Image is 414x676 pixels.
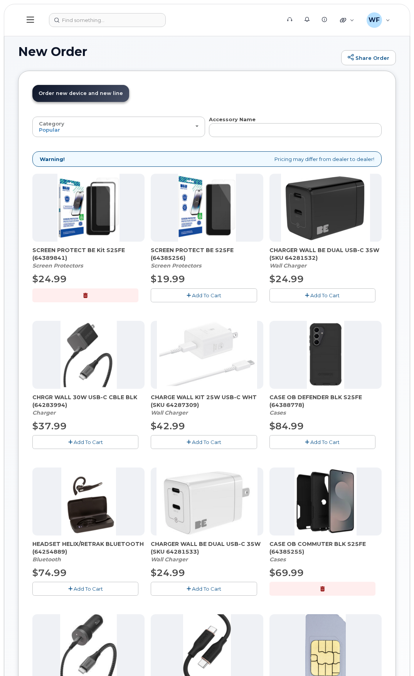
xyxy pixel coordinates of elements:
[269,393,382,417] div: CASE OB DEFENDER BLK S25FE (64388778)
[32,393,145,417] div: CHRGR WALL 30W USB-C CBLE BLK (64283994)
[310,439,340,445] span: Add To Cart
[32,556,61,563] em: Bluetooth
[151,435,257,449] button: Add To Cart
[151,556,188,563] em: Wall Charger
[32,117,205,137] button: Category Popular
[39,90,123,96] span: Order new device and new line
[157,468,257,535] img: BE.png
[151,246,263,269] div: SCREEN PROTECT BE S25FE (64385256)
[151,393,263,409] span: CHARGE WALL KIT 25W USB-C WHT (SKU 64287309)
[74,586,103,592] span: Add To Cart
[32,262,83,269] em: Screen Protectors
[192,586,221,592] span: Add To Cart
[269,246,382,262] span: CHARGER WALL BE DUAL USB-C 35W (SKU 64281532)
[32,582,138,595] button: Add To Cart
[269,435,375,449] button: Add To Cart
[269,556,286,563] em: Cases
[178,174,236,242] img: image-20251003-111038.png
[32,420,67,432] span: $37.99
[32,246,145,269] div: SCREEN PROTECT BE Kit S25FE (64389841)
[151,582,257,595] button: Add To Cart
[151,288,257,302] button: Add To Cart
[269,540,382,563] div: CASE OB COMMUTER BLK S25FE (64385255)
[61,468,116,535] img: download.png
[209,116,256,122] strong: Accessory Name
[269,246,382,269] div: CHARGER WALL BE DUAL USB-C 35W (SKU 64281532)
[40,156,65,163] strong: Warning!
[269,567,304,578] span: $69.99
[269,288,375,302] button: Add To Cart
[39,127,60,133] span: Popular
[269,262,306,269] em: Wall Charger
[57,174,119,242] img: image-20251003-110745.png
[269,393,382,409] span: CASE OB DEFENDER BLK S25FE (64388778)
[32,540,145,556] span: HEADSET HELIX/RETRAK BLUETOOTH (64254889)
[32,151,382,167] div: Pricing may differ from dealer to dealer!
[32,409,56,416] em: Charger
[269,540,382,556] span: CASE OB COMMUTER BLK S25FE (64385255)
[341,50,396,66] a: Share Order
[32,435,138,449] button: Add To Cart
[39,120,64,127] span: Category
[151,246,263,262] span: SCREEN PROTECT BE S25FE (64385256)
[269,273,304,285] span: $24.99
[32,567,67,578] span: $74.99
[151,409,188,416] em: Wall Charger
[157,321,257,389] img: CHARGE_WALL_KIT_25W_USB-C_WHT.png
[32,393,145,409] span: CHRGR WALL 30W USB-C CBLE BLK (64283994)
[61,321,117,389] img: chrgr_wall_30w_-_blk.png
[310,292,340,298] span: Add To Cart
[269,409,286,416] em: Cases
[151,273,185,285] span: $19.99
[151,420,185,432] span: $42.99
[32,273,67,285] span: $24.99
[151,540,263,556] span: CHARGER WALL BE DUAL USB-C 35W (SKU 64281533)
[32,246,145,262] span: SCREEN PROTECT BE Kit S25FE (64389841)
[151,567,185,578] span: $24.99
[151,393,263,417] div: CHARGE WALL KIT 25W USB-C WHT (SKU 64287309)
[32,540,145,563] div: HEADSET HELIX/RETRAK BLUETOOTH (64254889)
[151,262,201,269] em: Screen Protectors
[192,292,221,298] span: Add To Cart
[151,540,263,563] div: CHARGER WALL BE DUAL USB-C 35W (SKU 64281533)
[269,420,304,432] span: $84.99
[192,439,221,445] span: Add To Cart
[295,468,357,535] img: image-20250915-161557.png
[18,45,337,58] h1: New Order
[281,174,370,242] img: CHARGER_WALL_BE_DUAL_USB-C_35W.png
[307,321,344,389] img: image-20250924-184623.png
[74,439,103,445] span: Add To Cart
